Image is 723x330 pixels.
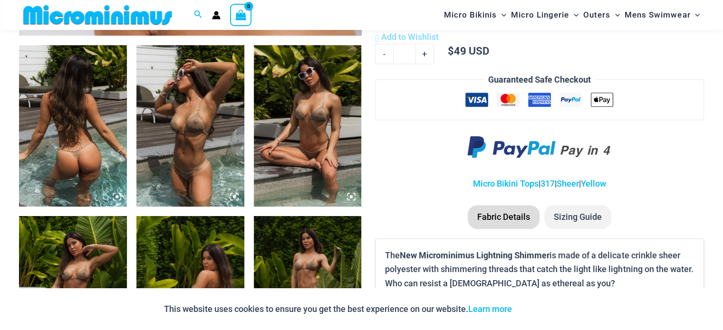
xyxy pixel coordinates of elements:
[581,179,606,189] a: Yellow
[381,32,439,42] span: Add to Wishlist
[581,3,622,27] a: OutersMenu ToggleMenu Toggle
[442,3,509,27] a: Micro BikinisMenu ToggleMenu Toggle
[569,3,578,27] span: Menu Toggle
[610,3,620,27] span: Menu Toggle
[194,9,202,21] a: Search icon link
[400,249,549,261] b: New Microminimus Lightning Shimmer
[468,205,540,229] li: Fabric Details
[444,3,497,27] span: Micro Bikinis
[448,44,454,57] span: $
[625,3,690,27] span: Mens Swimwear
[375,44,393,64] a: -
[544,205,611,229] li: Sizing Guide
[622,3,702,27] a: Mens SwimwearMenu ToggleMenu Toggle
[448,44,489,57] bdi: 49 USD
[416,44,434,64] a: +
[440,1,704,28] nav: Site Navigation
[230,4,252,26] a: View Shopping Cart, empty
[540,179,555,189] a: 317
[468,304,512,314] a: Learn more
[393,44,415,64] input: Product quantity
[519,298,559,321] button: Accept
[136,45,244,207] img: Lightning Shimmer Glittering Dunes 317 Tri Top 469 Thong
[557,179,579,189] a: Sheer
[690,3,700,27] span: Menu Toggle
[484,73,595,87] legend: Guaranteed Safe Checkout
[164,302,512,316] p: This website uses cookies to ensure you get the best experience on our website.
[583,3,610,27] span: Outers
[375,177,704,191] p: | | |
[497,3,506,27] span: Menu Toggle
[511,3,569,27] span: Micro Lingerie
[19,45,127,207] img: Lightning Shimmer Glittering Dunes 317 Tri Top 469 Thong
[473,179,539,189] a: Micro Bikini Tops
[509,3,581,27] a: Micro LingerieMenu ToggleMenu Toggle
[212,11,221,19] a: Account icon link
[375,30,438,44] a: Add to Wishlist
[19,4,176,26] img: MM SHOP LOGO FLAT
[254,45,362,207] img: Lightning Shimmer Glittering Dunes 317 Tri Top 469 Thong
